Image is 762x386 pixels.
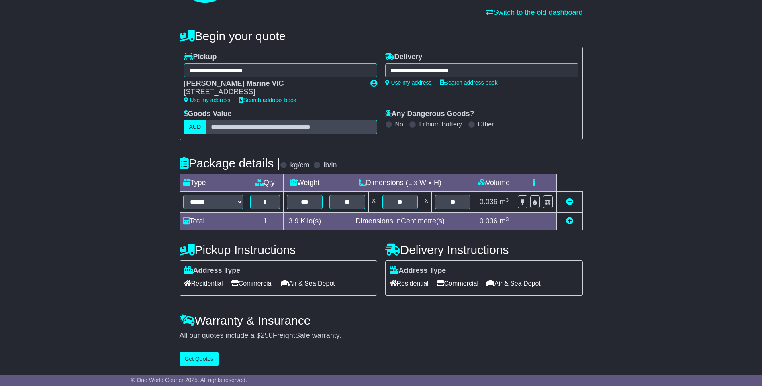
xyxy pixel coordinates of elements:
td: Qty [247,174,284,192]
label: AUD [184,120,206,134]
label: Other [478,120,494,128]
a: Search address book [239,97,296,103]
td: Dimensions (L x W x H) [326,174,474,192]
button: Get Quotes [180,352,219,366]
td: x [368,192,379,213]
div: [STREET_ADDRESS] [184,88,362,97]
td: Dimensions in Centimetre(s) [326,213,474,230]
td: Kilo(s) [284,213,326,230]
span: Air & Sea Depot [486,277,541,290]
td: Type [180,174,247,192]
label: Address Type [390,266,446,275]
label: Address Type [184,266,241,275]
td: Total [180,213,247,230]
label: Delivery [385,53,423,61]
span: 3.9 [288,217,298,225]
label: Goods Value [184,110,232,118]
sup: 3 [506,197,509,203]
label: No [395,120,403,128]
span: 0.036 [480,198,498,206]
span: 250 [261,331,273,339]
td: x [421,192,432,213]
span: Air & Sea Depot [281,277,335,290]
label: Pickup [184,53,217,61]
div: All our quotes include a $ FreightSafe warranty. [180,331,583,340]
h4: Begin your quote [180,29,583,43]
td: 1 [247,213,284,230]
span: m [500,217,509,225]
span: m [500,198,509,206]
td: Weight [284,174,326,192]
span: Residential [390,277,429,290]
a: Add new item [566,217,573,225]
span: Residential [184,277,223,290]
a: Search address book [440,79,498,86]
span: Commercial [437,277,478,290]
h4: Delivery Instructions [385,243,583,256]
a: Use my address [385,79,432,86]
span: © One World Courier 2025. All rights reserved. [131,377,247,383]
div: [PERSON_NAME] Marine VIC [184,79,362,88]
a: Switch to the old dashboard [486,8,582,16]
h4: Package details | [180,156,280,170]
a: Remove this item [566,198,573,206]
h4: Warranty & Insurance [180,314,583,327]
h4: Pickup Instructions [180,243,377,256]
span: 0.036 [480,217,498,225]
label: lb/in [323,161,337,170]
label: kg/cm [290,161,309,170]
a: Use my address [184,97,231,103]
sup: 3 [506,216,509,222]
td: Volume [474,174,514,192]
label: Any Dangerous Goods? [385,110,474,118]
span: Commercial [231,277,273,290]
label: Lithium Battery [419,120,462,128]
